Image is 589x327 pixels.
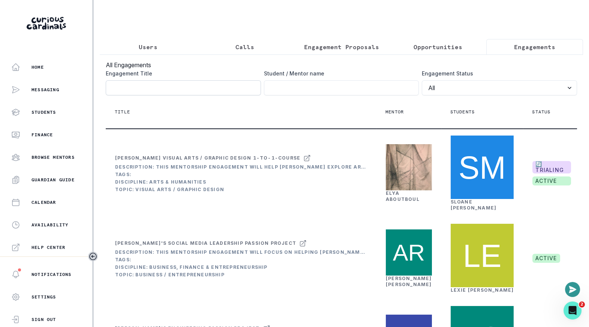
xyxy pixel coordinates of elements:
[31,271,72,277] p: Notifications
[386,276,432,287] a: [PERSON_NAME] [PERSON_NAME]
[106,60,577,69] h3: All Engagements
[532,109,550,115] p: Status
[106,69,256,77] label: Engagement Title
[532,254,560,263] span: active
[31,199,56,205] p: Calendar
[115,272,367,278] div: Topic: Business / Entrepreneurship
[115,264,367,270] div: Discipline: Business, Finance & Entrepreneurship
[31,64,44,70] p: Home
[304,42,379,51] p: Engagement Proposals
[414,42,462,51] p: Opportunities
[31,154,75,160] p: Browse Mentors
[115,257,367,263] div: Tags:
[532,161,571,174] span: 🔄 TRIALING
[532,176,571,185] span: active
[115,187,367,193] div: Topic: Visual Arts / Graphic Design
[31,87,59,93] p: Messaging
[115,109,130,115] p: Title
[31,316,56,322] p: Sign Out
[31,222,68,228] p: Availability
[451,287,514,293] a: Lexie [PERSON_NAME]
[139,42,157,51] p: Users
[385,109,404,115] p: Mentor
[115,249,367,255] div: Description: This mentorship engagement will focus on helping [PERSON_NAME], a 10th grader with s...
[31,132,53,138] p: Finance
[115,172,367,178] div: Tags:
[115,240,296,246] div: [PERSON_NAME]'s Social Media Leadership Passion Project
[264,69,415,77] label: Student / Mentor name
[31,109,56,115] p: Students
[564,301,582,319] iframe: Intercom live chat
[31,244,65,250] p: Help Center
[115,179,367,185] div: Discipline: Arts & Humanities
[235,42,254,51] p: Calls
[450,109,475,115] p: Students
[31,177,75,183] p: Guardian Guide
[27,17,66,30] img: Curious Cardinals Logo
[31,294,56,300] p: Settings
[88,252,98,261] button: Toggle sidebar
[422,69,573,77] label: Engagement Status
[565,282,580,297] button: Open or close messaging widget
[579,301,585,307] span: 2
[451,199,497,211] a: Sloane [PERSON_NAME]
[115,164,367,170] div: Description: This mentorship engagement will help [PERSON_NAME] explore artistic portfolio develo...
[115,155,300,161] div: [PERSON_NAME] Visual Arts / Graphic Design 1-to-1-course
[514,42,555,51] p: Engagements
[386,190,420,202] a: Elya Aboutboul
